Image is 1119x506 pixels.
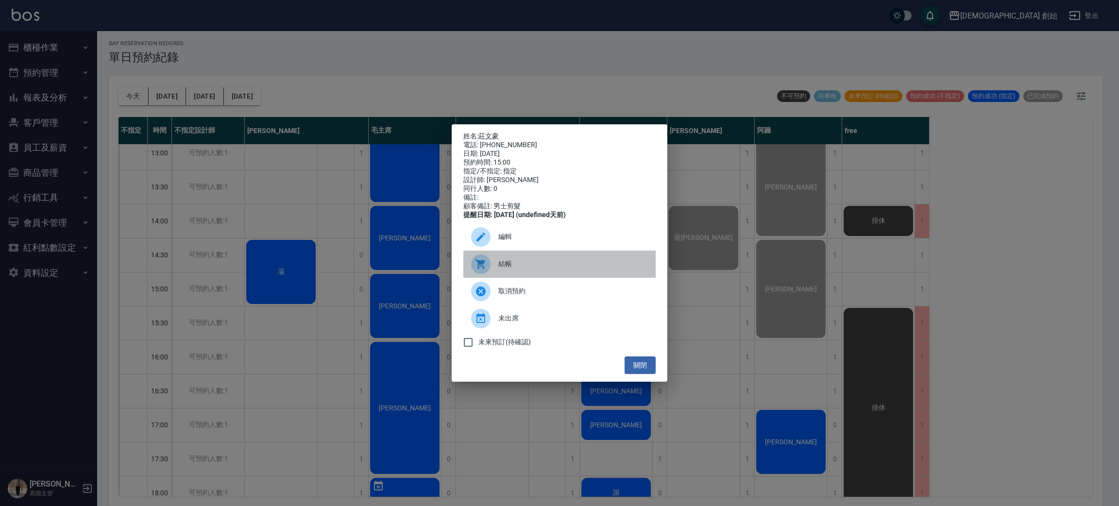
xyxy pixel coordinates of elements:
div: 預約時間: 15:00 [463,158,656,167]
div: 未出席 [463,305,656,332]
div: 電話: [PHONE_NUMBER] [463,141,656,150]
span: 未來預訂(待確認) [478,337,531,347]
button: 關閉 [625,356,656,374]
span: 未出席 [498,313,648,323]
div: 設計師: [PERSON_NAME] [463,176,656,185]
div: 編輯 [463,223,656,251]
div: 取消預約 [463,278,656,305]
div: 備註: [463,193,656,202]
p: 姓名: [463,132,656,141]
div: 提醒日期: [DATE] (undefined天前) [463,211,656,219]
div: 顧客備註: 男士剪髮 [463,202,656,211]
span: 結帳 [498,259,648,269]
div: 日期: [DATE] [463,150,656,158]
span: 取消預約 [498,286,648,296]
span: 編輯 [498,232,648,242]
a: 莊文豪 [478,132,499,140]
div: 同行人數: 0 [463,185,656,193]
a: 結帳 [463,251,656,278]
div: 指定/不指定: 指定 [463,167,656,176]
